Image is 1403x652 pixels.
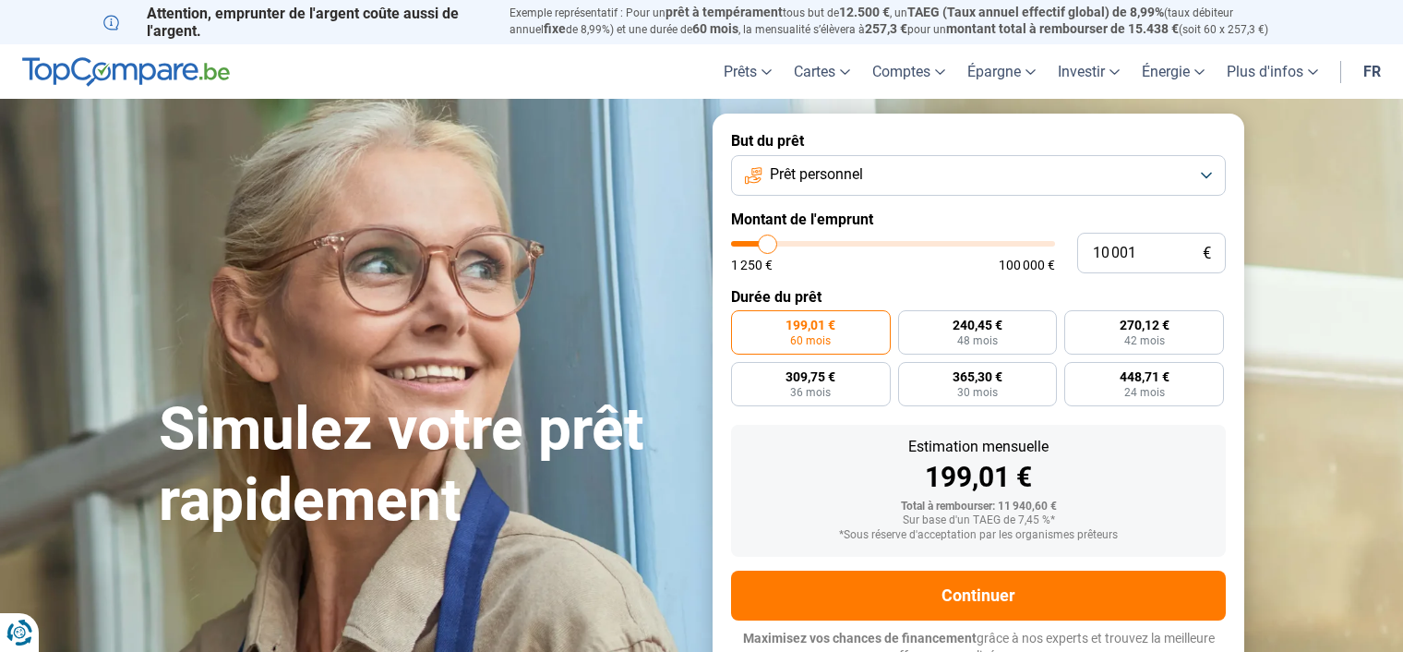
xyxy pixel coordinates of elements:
span: 12.500 € [839,5,890,19]
img: TopCompare [22,57,230,87]
div: Estimation mensuelle [746,440,1211,454]
span: 48 mois [957,335,998,346]
a: Comptes [861,44,956,99]
span: Prêt personnel [770,164,863,185]
label: Durée du prêt [731,288,1226,306]
div: Total à rembourser: 11 940,60 € [746,501,1211,513]
span: 270,12 € [1120,319,1169,332]
span: TAEG (Taux annuel effectif global) de 8,99% [907,5,1164,19]
p: Exemple représentatif : Pour un tous but de , un (taux débiteur annuel de 8,99%) et une durée de ... [510,5,1300,38]
a: Cartes [783,44,861,99]
div: 199,01 € [746,464,1211,491]
span: 60 mois [692,21,738,36]
span: 365,30 € [953,370,1002,383]
span: fixe [544,21,566,36]
span: 30 mois [957,387,998,398]
button: Continuer [731,571,1226,621]
a: Épargne [956,44,1047,99]
span: 1 250 € [731,259,773,272]
span: Maximisez vos chances de financement [743,631,977,646]
span: 199,01 € [785,319,835,332]
a: Plus d'infos [1216,44,1329,99]
span: 36 mois [790,387,831,398]
label: Montant de l'emprunt [731,211,1226,228]
a: Énergie [1131,44,1216,99]
div: Sur base d'un TAEG de 7,45 %* [746,514,1211,527]
span: 100 000 € [999,259,1055,272]
div: *Sous réserve d'acceptation par les organismes prêteurs [746,529,1211,542]
span: 42 mois [1124,335,1165,346]
span: 60 mois [790,335,831,346]
a: Prêts [713,44,783,99]
label: But du prêt [731,132,1226,150]
button: Prêt personnel [731,155,1226,196]
a: fr [1352,44,1392,99]
span: 240,45 € [953,319,1002,332]
p: Attention, emprunter de l'argent coûte aussi de l'argent. [103,5,487,40]
span: € [1203,246,1211,261]
span: montant total à rembourser de 15.438 € [946,21,1179,36]
span: 309,75 € [785,370,835,383]
h1: Simulez votre prêt rapidement [159,394,690,537]
span: prêt à tempérament [666,5,783,19]
a: Investir [1047,44,1131,99]
span: 448,71 € [1120,370,1169,383]
span: 24 mois [1124,387,1165,398]
span: 257,3 € [865,21,907,36]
